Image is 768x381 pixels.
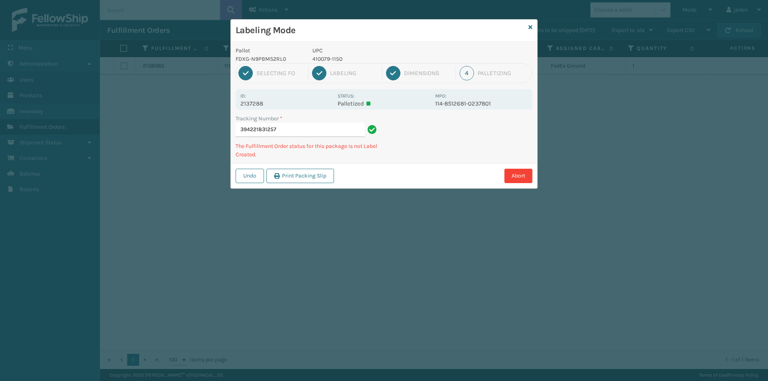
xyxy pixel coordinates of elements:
[460,66,474,80] div: 4
[435,100,528,107] p: 114-8512681-0237801
[266,169,334,183] button: Print Packing Slip
[312,66,326,80] div: 2
[236,46,303,55] p: Pallet
[312,55,430,63] p: 410079-1150
[238,66,253,80] div: 1
[240,100,333,107] p: 2137288
[312,46,430,55] p: UPC
[330,70,378,77] div: Labeling
[236,142,379,159] p: The Fulfillment Order status for this package is not Label Created.
[478,70,530,77] div: Palletizing
[240,93,246,99] label: Id:
[404,70,452,77] div: Dimensions
[386,66,400,80] div: 3
[504,169,532,183] button: Abort
[236,55,303,63] p: FDXG-N9PBMS2RL0
[236,24,525,36] h3: Labeling Mode
[338,100,430,107] p: Palletized
[435,93,446,99] label: MPO:
[256,70,304,77] div: Selecting FO
[338,93,354,99] label: Status:
[236,169,264,183] button: Undo
[236,114,282,123] label: Tracking Number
